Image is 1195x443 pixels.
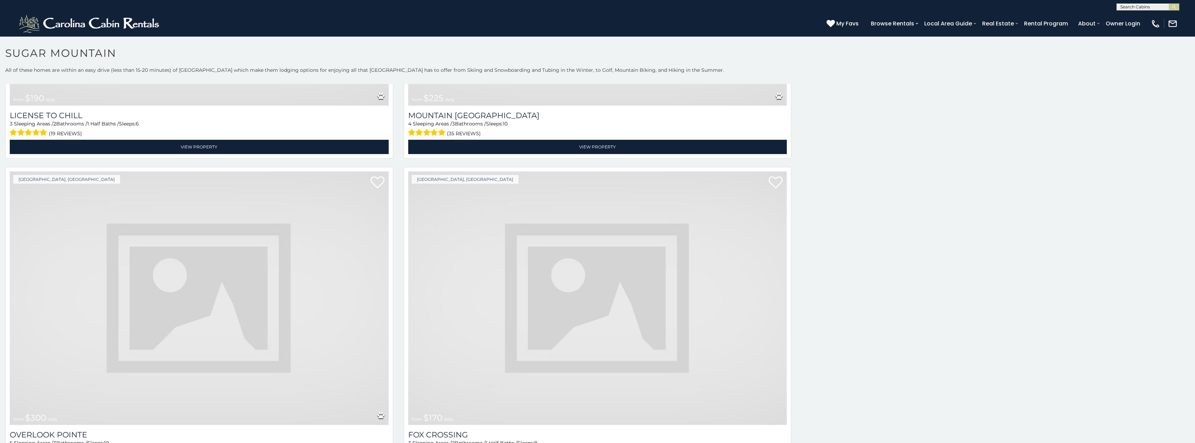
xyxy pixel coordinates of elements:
a: About [1075,17,1099,30]
h3: Mountain Skye Lodge [408,111,787,120]
img: White-1-2.png [17,13,162,34]
span: from [412,97,422,102]
span: (35 reviews) [447,129,481,138]
span: from [13,97,24,102]
a: Rental Program [1021,17,1071,30]
a: Local Area Guide [921,17,976,30]
a: View Property [10,140,389,154]
span: 2 [53,121,56,127]
span: (19 reviews) [49,129,82,138]
a: Add to favorites [769,176,783,190]
span: 3 [452,121,455,127]
a: [GEOGRAPHIC_DATA], [GEOGRAPHIC_DATA] [13,175,120,184]
img: mail-regular-white.png [1168,19,1178,29]
span: $170 [424,413,442,423]
span: from [13,417,24,422]
a: [GEOGRAPHIC_DATA], [GEOGRAPHIC_DATA] [412,175,518,184]
span: $300 [25,413,46,423]
div: Sleeping Areas / Bathrooms / Sleeps: [10,120,389,138]
a: My Favs [827,19,860,28]
span: daily [444,417,454,422]
span: 6 [136,121,139,127]
span: 1 Half Baths / [87,121,119,127]
span: 3 [10,121,13,127]
a: from $300 daily [10,171,389,425]
span: $190 [25,93,44,103]
a: Browse Rentals [867,17,918,30]
a: View Property [408,140,787,154]
span: daily [48,417,58,422]
a: License to Chill [10,111,389,120]
span: daily [46,97,55,102]
span: My Favs [836,19,859,28]
a: from $170 daily [408,171,787,425]
a: Owner Login [1102,17,1144,30]
span: 4 [408,121,411,127]
span: 10 [503,121,508,127]
span: $225 [424,93,443,103]
span: from [412,417,422,422]
div: Sleeping Areas / Bathrooms / Sleeps: [408,120,787,138]
a: Add to favorites [371,176,384,190]
span: daily [445,97,455,102]
a: Real Estate [979,17,1017,30]
img: dummy-image.jpg [10,171,389,425]
a: Overlook Pointe [10,430,389,440]
img: dummy-image.jpg [408,171,787,425]
a: Fox Crossing [408,430,787,440]
img: phone-regular-white.png [1151,19,1160,29]
a: Mountain [GEOGRAPHIC_DATA] [408,111,787,120]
